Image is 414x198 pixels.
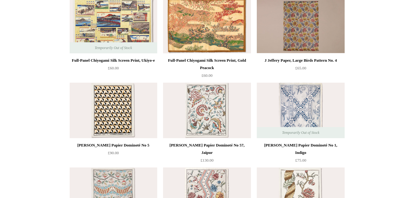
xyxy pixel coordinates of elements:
a: [PERSON_NAME] Papier Dominoté No 5 £90.00 [70,142,157,167]
div: Full-Panel Chiyogami Silk Screen Print, Ukiyo-e [71,57,156,64]
span: £130.00 [200,158,213,163]
div: [PERSON_NAME] Papier Dominoté No 1, Indigo [258,142,343,156]
a: Full-Panel Chiyogami Silk Screen Print, Ukiyo-e £60.00 [70,57,157,82]
a: Antoinette Poisson Papier Dominoté No 57, Jaipur Antoinette Poisson Papier Dominoté No 57, Jaipur [163,83,251,138]
span: £90.00 [108,151,119,155]
a: J Jeffery Paper, Large Birds Pattern No. 4 £65.00 [257,57,344,82]
div: J Jeffery Paper, Large Birds Pattern No. 4 [258,57,343,64]
a: Antoinette Poisson Papier Dominoté No 5 Antoinette Poisson Papier Dominoté No 5 [70,83,157,138]
span: Temporarily Out of Stock [276,127,326,138]
a: [PERSON_NAME] Papier Dominoté No 57, Jaipur £130.00 [163,142,251,167]
span: £65.00 [295,66,306,70]
span: £60.00 [108,66,119,70]
a: [PERSON_NAME] Papier Dominoté No 1, Indigo £75.00 [257,142,344,167]
img: Antoinette Poisson Papier Dominoté No 1, Indigo [257,83,344,138]
img: Antoinette Poisson Papier Dominoté No 5 [70,83,157,138]
img: Antoinette Poisson Papier Dominoté No 57, Jaipur [163,83,251,138]
a: Antoinette Poisson Papier Dominoté No 1, Indigo Antoinette Poisson Papier Dominoté No 1, Indigo T... [257,83,344,138]
div: Full-Panel Chiyogami Silk Screen Print, Gold Peacock [165,57,249,72]
span: Temporarily Out of Stock [88,42,138,53]
span: £60.00 [202,73,213,78]
div: [PERSON_NAME] Papier Dominoté No 5 [71,142,156,149]
div: [PERSON_NAME] Papier Dominoté No 57, Jaipur [165,142,249,156]
span: £75.00 [295,158,306,163]
a: Full-Panel Chiyogami Silk Screen Print, Gold Peacock £60.00 [163,57,251,82]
